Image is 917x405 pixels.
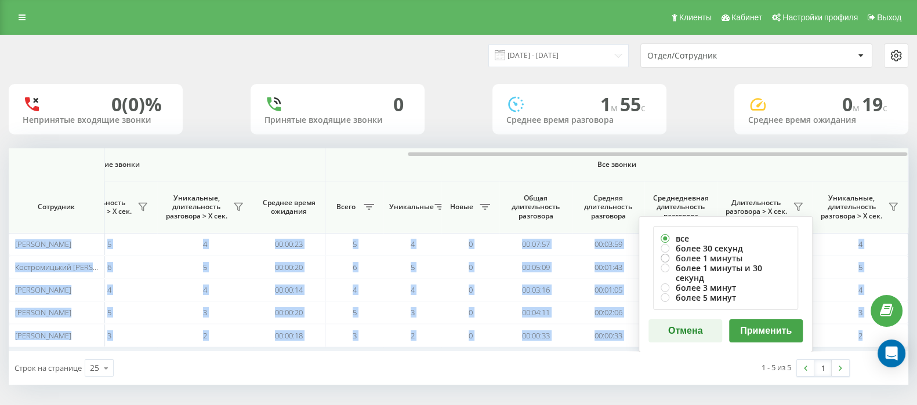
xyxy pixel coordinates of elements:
div: 0 (0)% [111,93,162,115]
span: 19 [862,92,887,116]
span: c [883,101,887,114]
span: 0 [469,239,473,249]
span: 3 [107,330,111,341]
span: Все звонки [360,160,873,169]
button: Отмена [648,319,722,342]
span: 2 [411,330,415,341]
button: Применить [729,319,803,342]
td: 00:00:14 [253,279,325,301]
td: 00:05:09 [499,256,572,278]
span: 0 [469,330,473,341]
span: 3 [858,307,862,318]
span: 5 [107,239,111,249]
td: 00:00:20 [253,256,325,278]
span: 5 [353,307,357,318]
div: Среднее время разговора [506,115,653,125]
div: 1 - 5 из 5 [762,362,791,373]
div: Отдел/Сотрудник [647,51,786,61]
span: 55 [620,92,646,116]
label: более 5 минут [661,293,791,302]
td: 00:03:59 [572,233,644,256]
span: 5 [411,262,415,272]
span: [PERSON_NAME] [15,239,71,249]
span: Костромицький [PERSON_NAME] [15,262,129,272]
span: Уникальные, длительность разговора > Х сек. [163,194,230,221]
td: 00:07:57 [499,233,572,256]
div: Принятые входящие звонки [264,115,411,125]
span: 4 [858,239,862,249]
span: Строк на странице [15,363,82,373]
td: 00:01:05 [572,279,644,301]
span: 5 [203,262,207,272]
a: 1 [814,360,832,376]
td: 00:00:33 [572,324,644,346]
span: c [641,101,646,114]
span: 4 [203,239,207,249]
label: более 30 секунд [661,243,791,253]
label: более 3 минут [661,283,791,293]
span: 0 [469,262,473,272]
span: Среднедневная длительность разговора [653,194,708,221]
span: Кабинет [731,13,762,22]
span: 5 [353,239,357,249]
td: 00:01:43 [572,256,644,278]
td: 00:03:16 [499,279,572,301]
span: 3 [353,330,357,341]
td: 00:00:23 [253,233,325,256]
span: Средняя длительность разговора [581,194,636,221]
span: [PERSON_NAME] [15,330,71,341]
span: Общая длительность разговора [508,194,563,221]
span: м [611,101,620,114]
span: 2 [858,330,862,341]
span: Уникальные [389,202,431,211]
span: Среднее время ожидания [262,198,316,216]
span: 4 [353,284,357,295]
span: 3 [411,307,415,318]
span: 5 [858,262,862,272]
span: 4 [411,284,415,295]
td: 00:04:11 [499,301,572,324]
span: Длительность разговора > Х сек. [723,198,789,216]
span: Выход [877,13,901,22]
span: Новые [447,202,476,211]
span: 0 [842,92,862,116]
td: 00:02:06 [572,301,644,324]
label: более 1 минуты и 30 секунд [661,263,791,283]
span: 4 [411,239,415,249]
span: 6 [353,262,357,272]
span: Настройки профиля [782,13,858,22]
div: Open Intercom Messenger [878,340,905,367]
span: 5 [107,307,111,318]
span: [PERSON_NAME] [15,284,71,295]
div: Среднее время ожидания [748,115,894,125]
span: Сотрудник [19,202,94,211]
span: 1 [600,92,620,116]
span: [PERSON_NAME] [15,307,71,318]
label: более 1 минуты [661,253,791,263]
span: 6 [107,262,111,272]
label: все [661,233,791,243]
td: 00:00:20 [253,301,325,324]
span: 4 [107,284,111,295]
span: 0 [469,307,473,318]
span: 4 [203,284,207,295]
span: м [853,101,862,114]
span: Уникальные, длительность разговора > Х сек. [818,194,885,221]
span: Всего [331,202,360,211]
div: Непринятые входящие звонки [23,115,169,125]
span: 4 [858,284,862,295]
span: 0 [469,284,473,295]
span: Клиенты [679,13,712,22]
div: 0 [393,93,404,115]
td: 00:00:33 [499,324,572,346]
td: 00:00:18 [253,324,325,346]
span: 2 [203,330,207,341]
span: 3 [203,307,207,318]
div: 25 [90,362,99,374]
